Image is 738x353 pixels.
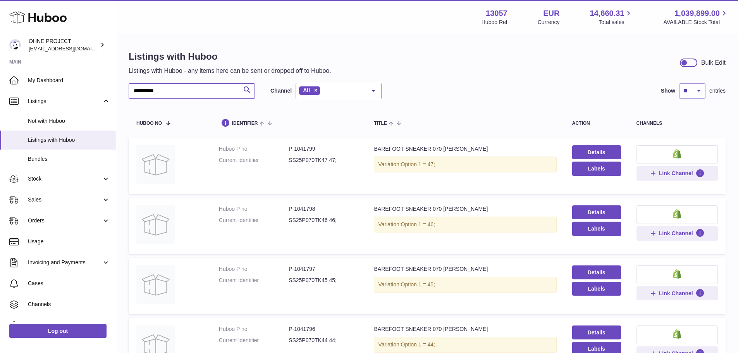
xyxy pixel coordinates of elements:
[219,325,289,333] dt: Huboo P no
[28,175,102,183] span: Stock
[637,286,718,300] button: Link Channel
[673,149,681,158] img: shopify-small.png
[401,281,435,288] span: Option 1 = 45;
[401,341,435,348] span: Option 1 = 44;
[28,322,110,329] span: Settings
[9,39,21,51] img: internalAdmin-13057@internal.huboo.com
[270,87,292,95] label: Channel
[673,329,681,339] img: shopify-small.png
[136,145,175,184] img: BAREFOOT SNEAKER 070 TEDDY KHAKI
[136,205,175,244] img: BAREFOOT SNEAKER 070 TEDDY KHAKI
[572,282,621,296] button: Labels
[136,121,162,126] span: Huboo no
[572,325,621,339] a: Details
[572,265,621,279] a: Details
[129,50,331,63] h1: Listings with Huboo
[674,8,720,19] span: 1,039,899.00
[374,121,387,126] span: title
[232,121,258,126] span: identifier
[482,19,507,26] div: Huboo Ref
[289,205,358,213] dd: P-1041798
[219,145,289,153] dt: Huboo P no
[28,155,110,163] span: Bundles
[590,8,633,26] a: 14,660.31 Total sales
[28,217,102,224] span: Orders
[661,87,675,95] label: Show
[374,205,556,213] div: BAREFOOT SNEAKER 070 [PERSON_NAME]
[219,265,289,273] dt: Huboo P no
[572,145,621,159] a: Details
[637,121,718,126] div: channels
[374,277,556,293] div: Variation:
[590,8,624,19] span: 14,660.31
[289,277,358,284] dd: SS25P070TK45 45;
[28,196,102,203] span: Sales
[374,217,556,232] div: Variation:
[701,59,726,67] div: Bulk Edit
[289,337,358,344] dd: SS25P070TK44 44;
[29,38,98,52] div: OHNE PROJECT
[374,325,556,333] div: BAREFOOT SNEAKER 070 [PERSON_NAME]
[709,87,726,95] span: entries
[136,265,175,304] img: BAREFOOT SNEAKER 070 TEDDY KHAKI
[374,157,556,172] div: Variation:
[401,161,435,167] span: Option 1 = 47;
[9,324,107,338] a: Log out
[401,221,435,227] span: Option 1 = 46;
[28,238,110,245] span: Usage
[219,205,289,213] dt: Huboo P no
[637,226,718,240] button: Link Channel
[219,217,289,224] dt: Current identifier
[673,269,681,279] img: shopify-small.png
[289,265,358,273] dd: P-1041797
[28,259,102,266] span: Invoicing and Payments
[219,337,289,344] dt: Current identifier
[572,205,621,219] a: Details
[28,136,110,144] span: Listings with Huboo
[599,19,633,26] span: Total sales
[659,290,693,297] span: Link Channel
[129,67,331,75] p: Listings with Huboo - any items here can be sent or dropped off to Huboo.
[28,98,102,105] span: Listings
[303,87,310,93] span: All
[572,121,621,126] div: action
[374,145,556,153] div: BAREFOOT SNEAKER 070 [PERSON_NAME]
[543,8,559,19] strong: EUR
[538,19,560,26] div: Currency
[28,77,110,84] span: My Dashboard
[663,19,729,26] span: AVAILABLE Stock Total
[219,277,289,284] dt: Current identifier
[28,301,110,308] span: Channels
[29,45,114,52] span: [EMAIL_ADDRESS][DOMAIN_NAME]
[289,217,358,224] dd: SS25P070TK46 46;
[28,117,110,125] span: Not with Huboo
[374,265,556,273] div: BAREFOOT SNEAKER 070 [PERSON_NAME]
[28,280,110,287] span: Cases
[659,230,693,237] span: Link Channel
[659,170,693,177] span: Link Channel
[289,157,358,164] dd: SS25P070TK47 47;
[673,209,681,219] img: shopify-small.png
[219,157,289,164] dt: Current identifier
[637,166,718,180] button: Link Channel
[572,222,621,236] button: Labels
[486,8,507,19] strong: 13057
[572,162,621,176] button: Labels
[663,8,729,26] a: 1,039,899.00 AVAILABLE Stock Total
[289,145,358,153] dd: P-1041799
[374,337,556,353] div: Variation:
[289,325,358,333] dd: P-1041796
